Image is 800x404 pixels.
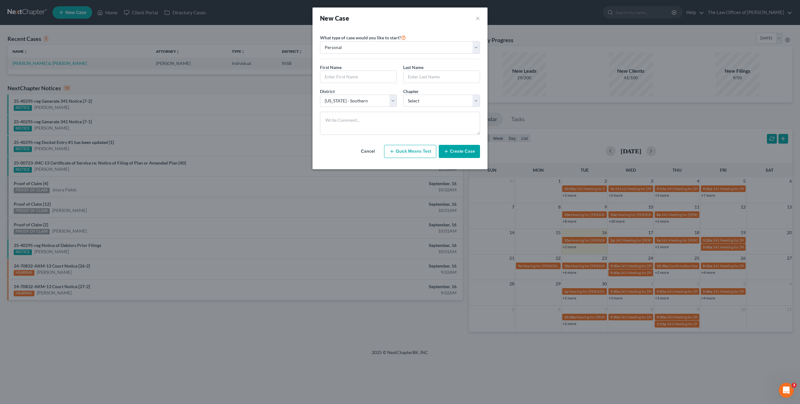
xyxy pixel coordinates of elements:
[320,71,397,83] input: Enter First Name
[403,71,480,83] input: Enter Last Name
[320,34,406,41] label: What type of case would you like to start?
[320,89,335,94] span: District
[792,383,797,388] span: 3
[439,145,480,158] button: Create Case
[354,145,382,158] button: Cancel
[384,145,436,158] button: Quick Means Test
[320,14,349,22] strong: New Case
[403,65,423,70] span: Last Name
[476,14,480,22] button: ×
[403,89,419,94] span: Chapter
[779,383,794,398] iframe: Intercom live chat
[320,65,342,70] span: First Name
